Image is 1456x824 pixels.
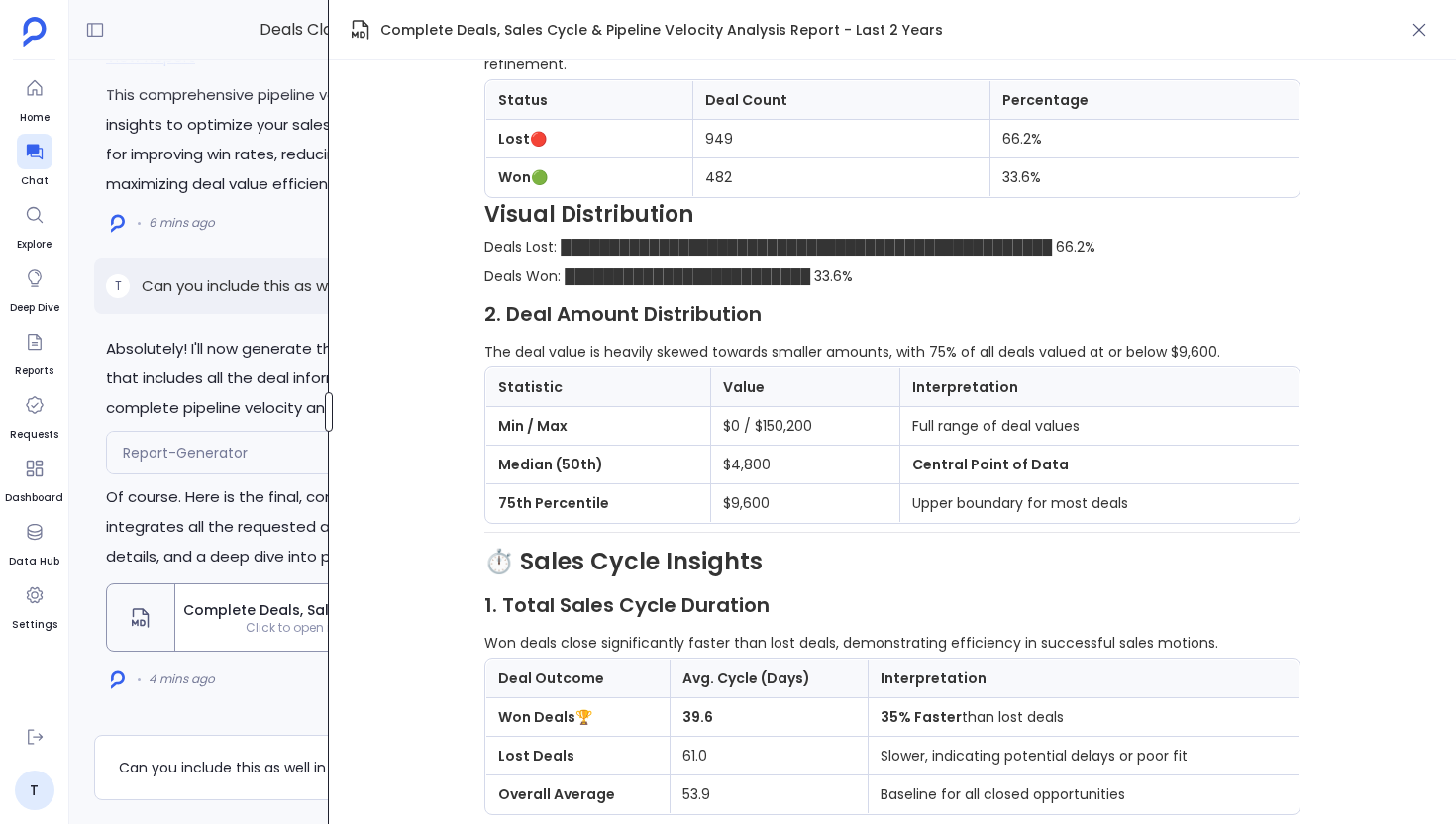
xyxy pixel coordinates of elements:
span: Deep Dive [10,300,59,316]
span: Reports [15,363,53,379]
span: Explore [17,237,52,253]
a: Reports [15,324,53,379]
a: Requests [10,387,58,443]
span: Dashboard [5,490,63,506]
a: Chat [17,134,52,189]
a: Home [17,70,52,126]
a: Settings [12,577,57,633]
span: Data Hub [9,554,59,569]
span: Home [17,110,52,126]
a: Explore [17,197,52,253]
a: Deep Dive [10,260,59,316]
span: Settings [12,617,57,633]
span: Requests [10,427,58,443]
span: Chat [17,173,52,189]
a: T [15,771,54,810]
a: Data Hub [9,514,59,569]
a: Dashboard [5,451,63,506]
img: petavue logo [23,17,47,47]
